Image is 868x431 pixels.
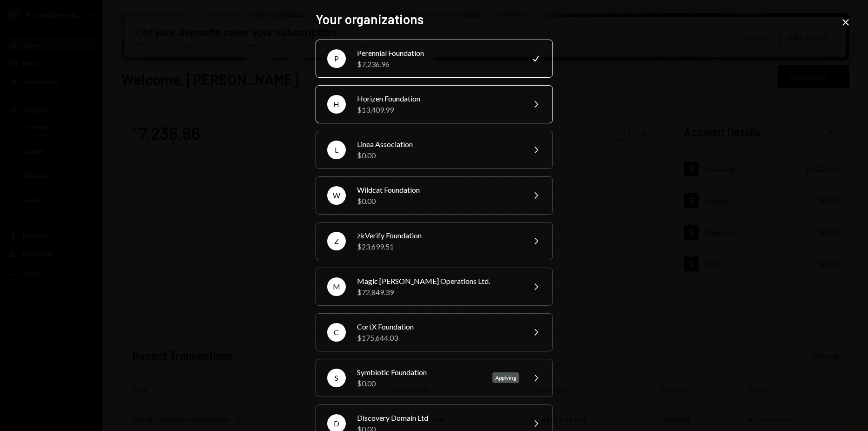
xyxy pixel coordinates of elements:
[316,313,553,351] button: CCortX Foundation$175,644.03
[316,10,553,28] h2: Your organizations
[316,40,553,78] button: PPerennial Foundation$7,236.96
[357,104,519,115] div: $13,409.99
[357,332,519,343] div: $175,644.03
[357,93,519,104] div: Horizen Foundation
[357,230,519,241] div: zkVerify Foundation
[357,367,481,378] div: Symbiotic Foundation
[327,186,346,205] div: W
[316,359,553,397] button: SSymbiotic Foundation$0.00Applying
[316,85,553,123] button: HHorizen Foundation$13,409.99
[357,195,519,207] div: $0.00
[357,150,519,161] div: $0.00
[357,276,519,287] div: Magic [PERSON_NAME] Operations Ltd.
[357,321,519,332] div: CortX Foundation
[316,131,553,169] button: LLinea Association$0.00
[327,369,346,387] div: S
[357,241,519,252] div: $23,699.51
[357,412,519,424] div: Discovery Domain Ltd
[357,47,519,59] div: Perennial Foundation
[357,184,519,195] div: Wildcat Foundation
[316,176,553,215] button: WWildcat Foundation$0.00
[327,232,346,250] div: Z
[327,95,346,114] div: H
[357,59,519,70] div: $7,236.96
[327,323,346,342] div: C
[327,49,346,68] div: P
[357,287,519,298] div: $72,849.39
[492,372,519,383] div: Applying
[357,139,519,150] div: Linea Association
[316,268,553,306] button: MMagic [PERSON_NAME] Operations Ltd.$72,849.39
[327,141,346,159] div: L
[327,277,346,296] div: M
[316,222,553,260] button: ZzkVerify Foundation$23,699.51
[357,378,481,389] div: $0.00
